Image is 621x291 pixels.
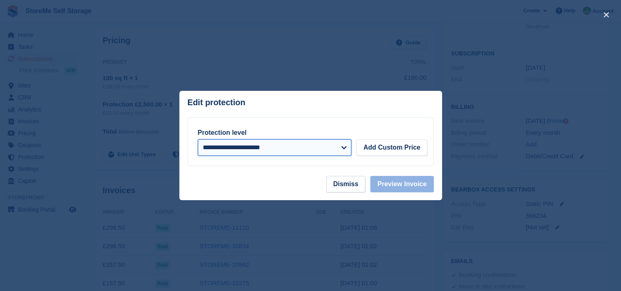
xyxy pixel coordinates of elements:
[600,8,613,21] button: close
[370,176,433,192] button: Preview Invoice
[188,98,245,107] p: Edit protection
[326,176,365,192] button: Dismiss
[356,139,427,156] button: Add Custom Price
[198,129,247,136] label: Protection level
